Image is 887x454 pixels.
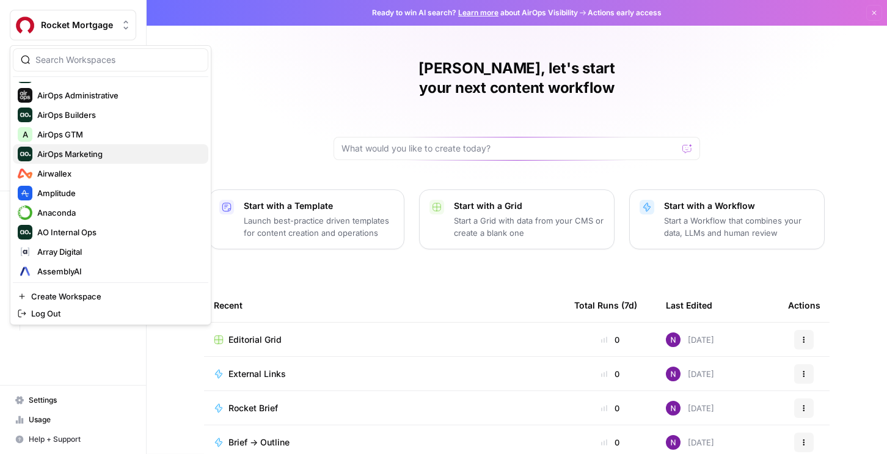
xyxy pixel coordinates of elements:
[13,288,208,305] a: Create Workspace
[228,436,290,449] span: Brief -> Outline
[454,214,604,239] p: Start a Grid with data from your CMS or create a blank one
[244,200,394,212] p: Start with a Template
[214,334,555,346] a: Editorial Grid
[10,390,136,410] a: Settings
[29,414,131,425] span: Usage
[629,189,825,249] button: Start with a WorkflowStart a Workflow that combines your data, LLMs and human review
[574,288,637,322] div: Total Runs (7d)
[228,368,286,380] span: External Links
[666,401,681,416] img: kedmmdess6i2jj5txyq6cw0yj4oc
[214,436,555,449] a: Brief -> Outline
[341,142,677,155] input: What would you like to create today?
[10,45,211,325] div: Workspace: Rocket Mortgage
[664,200,814,212] p: Start with a Workflow
[666,401,714,416] div: [DATE]
[29,434,131,445] span: Help + Support
[10,430,136,449] button: Help + Support
[18,108,32,122] img: AirOps Builders Logo
[18,88,32,103] img: AirOps Administrative Logo
[228,402,278,414] span: Rocket Brief
[37,207,199,219] span: Anaconda
[10,410,136,430] a: Usage
[228,334,282,346] span: Editorial Grid
[574,368,646,380] div: 0
[31,307,199,320] span: Log Out
[37,109,199,121] span: AirOps Builders
[574,334,646,346] div: 0
[334,59,700,98] h1: [PERSON_NAME], let's start your next content workflow
[788,288,820,322] div: Actions
[10,10,136,40] button: Workspace: Rocket Mortgage
[666,367,681,381] img: kedmmdess6i2jj5txyq6cw0yj4oc
[31,290,199,302] span: Create Workspace
[244,214,394,239] p: Launch best-practice driven templates for content creation and operations
[666,332,714,347] div: [DATE]
[574,436,646,449] div: 0
[35,54,200,66] input: Search Workspaces
[666,288,712,322] div: Last Edited
[37,128,199,141] span: AirOps GTM
[458,8,498,17] a: Learn more
[454,200,604,212] p: Start with a Grid
[214,368,555,380] a: External Links
[588,7,662,18] span: Actions early access
[214,402,555,414] a: Rocket Brief
[666,332,681,347] img: kedmmdess6i2jj5txyq6cw0yj4oc
[664,214,814,239] p: Start a Workflow that combines your data, LLMs and human review
[18,244,32,259] img: Array Digital Logo
[37,167,199,180] span: Airwallex
[37,226,199,238] span: AO Internal Ops
[419,189,615,249] button: Start with a GridStart a Grid with data from your CMS or create a blank one
[574,402,646,414] div: 0
[29,395,131,406] span: Settings
[41,19,115,31] span: Rocket Mortgage
[23,128,28,141] span: A
[37,187,199,199] span: Amplitude
[13,305,208,322] a: Log Out
[37,265,199,277] span: AssemblyAI
[372,7,578,18] span: Ready to win AI search? about AirOps Visibility
[18,166,32,181] img: Airwallex Logo
[18,147,32,161] img: AirOps Marketing Logo
[666,435,714,450] div: [DATE]
[18,225,32,240] img: AO Internal Ops Logo
[14,14,36,36] img: Rocket Mortgage Logo
[209,189,404,249] button: Start with a TemplateLaunch best-practice driven templates for content creation and operations
[214,288,555,322] div: Recent
[37,89,199,101] span: AirOps Administrative
[37,148,199,160] span: AirOps Marketing
[666,435,681,450] img: kedmmdess6i2jj5txyq6cw0yj4oc
[18,186,32,200] img: Amplitude Logo
[18,264,32,279] img: AssemblyAI Logo
[666,367,714,381] div: [DATE]
[37,246,199,258] span: Array Digital
[18,205,32,220] img: Anaconda Logo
